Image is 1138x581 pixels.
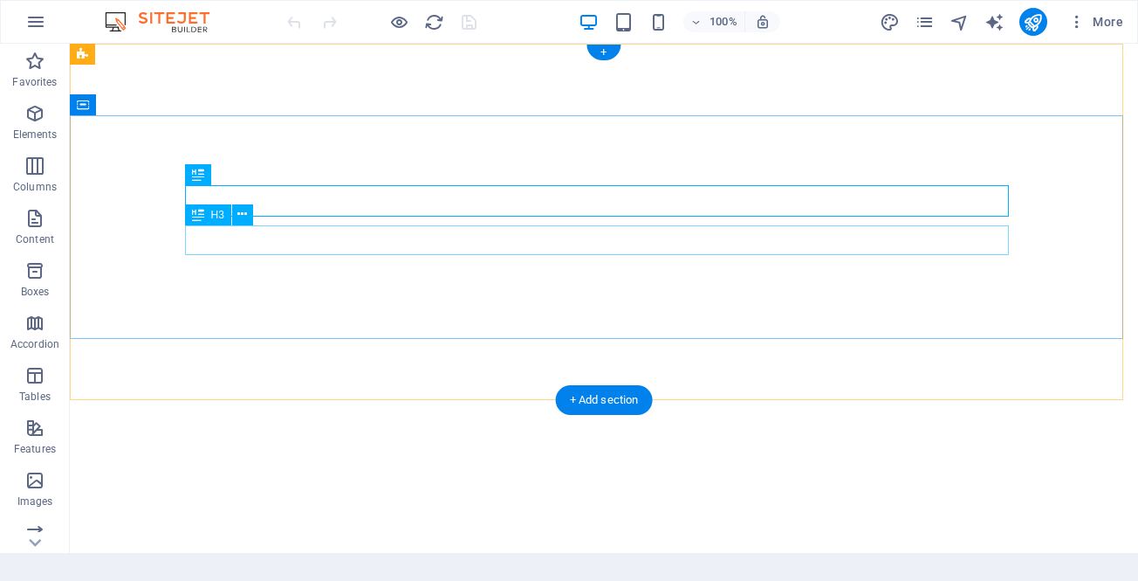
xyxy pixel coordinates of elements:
[755,14,771,30] i: On resize automatically adjust zoom level to fit chosen device.
[423,11,444,32] button: reload
[556,385,653,415] div: + Add section
[949,11,970,32] button: navigator
[424,12,444,32] i: Reload page
[586,45,620,60] div: +
[100,11,231,32] img: Editor Logo
[915,11,936,32] button: pages
[915,12,935,32] i: Pages (Ctrl+Alt+S)
[12,75,57,89] p: Favorites
[1023,12,1043,32] i: Publish
[710,11,737,32] h6: 100%
[10,337,59,351] p: Accordion
[683,11,745,32] button: 100%
[1061,8,1130,36] button: More
[388,11,409,32] button: Click here to leave preview mode and continue editing
[211,210,224,220] span: H3
[880,12,900,32] i: Design (Ctrl+Alt+Y)
[949,12,970,32] i: Navigator
[13,180,57,194] p: Columns
[21,285,50,299] p: Boxes
[984,11,1005,32] button: text_generator
[17,495,53,508] p: Images
[880,11,901,32] button: design
[19,390,51,404] p: Tables
[1019,8,1047,36] button: publish
[16,232,54,246] p: Content
[14,442,56,456] p: Features
[984,12,1004,32] i: AI Writer
[13,128,58,142] p: Elements
[1068,13,1123,31] span: More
